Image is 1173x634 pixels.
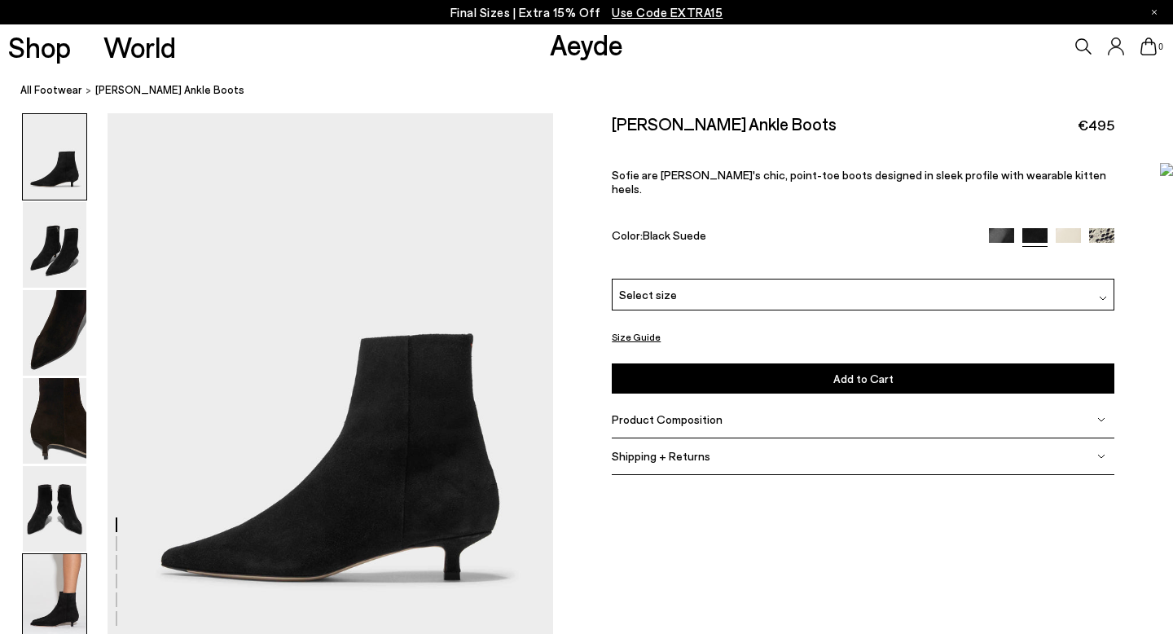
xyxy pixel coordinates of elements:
[612,327,661,347] button: Size Guide
[1099,294,1107,302] img: svg%3E
[23,466,86,552] img: Sofie Suede Ankle Boots - Image 5
[1097,416,1105,424] img: svg%3E
[23,202,86,288] img: Sofie Suede Ankle Boots - Image 2
[1097,452,1105,460] img: svg%3E
[20,68,1173,113] nav: breadcrumb
[103,33,176,61] a: World
[612,5,723,20] span: Navigate to /collections/ss25-final-sizes
[8,33,71,61] a: Shop
[643,227,706,241] span: Black Suede
[612,113,837,134] h2: [PERSON_NAME] Ankle Boots
[23,114,86,200] img: Sofie Suede Ankle Boots - Image 1
[20,81,82,99] a: All Footwear
[612,449,710,463] span: Shipping + Returns
[619,286,677,303] span: Select size
[612,363,1114,394] button: Add to Cart
[612,227,973,246] div: Color:
[1140,37,1157,55] a: 0
[23,378,86,464] img: Sofie Suede Ankle Boots - Image 4
[612,168,1106,196] span: Sofie are [PERSON_NAME]'s chic, point-toe boots designed in sleek profile with wearable kitten he...
[1157,42,1165,51] span: 0
[1078,115,1114,135] span: €495
[450,2,723,23] p: Final Sizes | Extra 15% Off
[550,27,623,61] a: Aeyde
[612,412,723,426] span: Product Composition
[833,372,894,385] span: Add to Cart
[95,81,244,99] span: [PERSON_NAME] Ankle Boots
[23,290,86,376] img: Sofie Suede Ankle Boots - Image 3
